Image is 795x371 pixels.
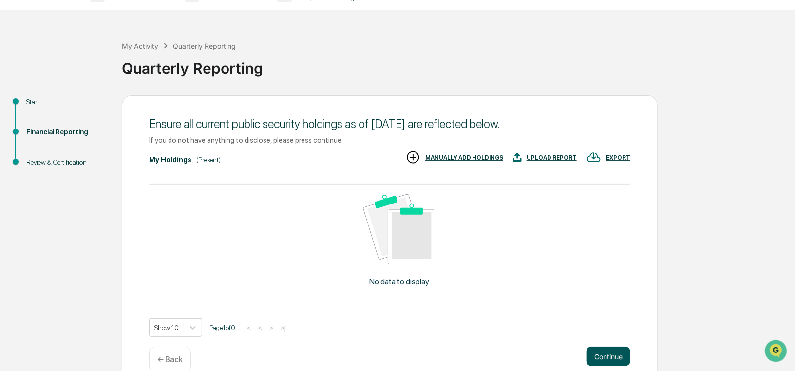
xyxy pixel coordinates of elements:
[149,156,191,164] div: My Holdings
[513,150,522,165] img: UPLOAD REPORT
[166,77,177,89] button: Start new chat
[33,74,160,84] div: Start new chat
[97,165,118,172] span: Pylon
[6,137,65,155] a: 🔎Data Lookup
[33,84,123,92] div: We're available if you need us!
[10,74,27,92] img: 1746055101610-c473b297-6a78-478c-a979-82029cc54cd1
[26,97,106,107] div: Start
[80,123,121,132] span: Attestations
[406,150,420,165] img: MANUALLY ADD HOLDINGS
[425,154,503,161] div: MANUALLY ADD HOLDINGS
[764,339,790,365] iframe: Open customer support
[19,123,63,132] span: Preclearance
[587,150,601,165] img: EXPORT
[266,324,276,332] button: >
[67,119,125,136] a: 🗄️Attestations
[149,117,630,131] div: Ensure all current public security holdings as of [DATE] are reflected below.
[196,156,221,164] div: (Present)
[363,194,435,265] img: No data
[173,42,236,50] div: Quarterly Reporting
[6,119,67,136] a: 🖐️Preclearance
[587,347,630,366] button: Continue
[69,165,118,172] a: Powered byPylon
[26,157,106,167] div: Review & Certification
[255,324,265,332] button: <
[26,127,106,137] div: Financial Reporting
[209,324,235,332] span: Page 1 of 0
[527,154,577,161] div: UPLOAD REPORT
[149,136,630,144] div: If you do not have anything to disclose, please press continue.
[122,42,158,50] div: My Activity
[157,355,183,364] p: ← Back
[278,324,289,332] button: >|
[370,277,430,286] p: No data to display
[19,141,61,151] span: Data Lookup
[71,124,78,131] div: 🗄️
[122,52,790,77] div: Quarterly Reporting
[10,124,18,131] div: 🖐️
[10,20,177,36] p: How can we help?
[10,142,18,150] div: 🔎
[606,154,630,161] div: EXPORT
[243,324,254,332] button: |<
